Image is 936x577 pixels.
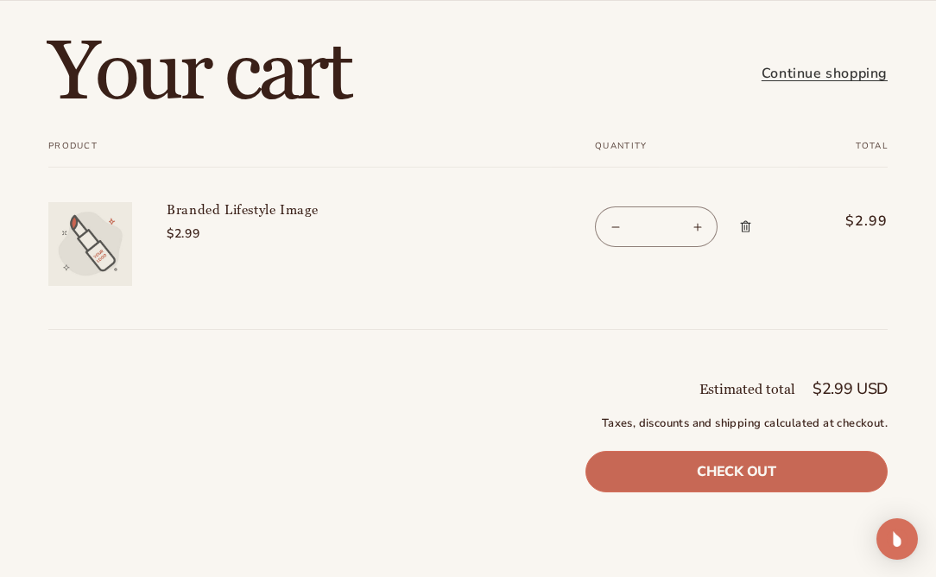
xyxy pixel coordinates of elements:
iframe: PayPal-paypal [585,526,888,564]
img: Branded lifestyle image. [48,202,132,286]
small: Taxes, discounts and shipping calculated at checkout. [585,415,888,433]
div: $2.99 [167,225,426,243]
input: Quantity for Branded Lifestyle Image [635,206,678,247]
a: Branded Lifestyle Image [167,202,426,219]
a: Continue shopping [762,61,888,86]
p: $2.99 USD [813,381,888,396]
th: Product [48,141,552,168]
span: $2.99 [832,211,888,231]
th: Total [798,141,888,168]
th: Quantity [552,141,798,168]
a: Remove Branded Lifestyle Image [730,202,761,250]
div: Open Intercom Messenger [876,518,918,560]
h1: Your cart [48,32,350,115]
h2: Estimated total [699,383,795,396]
a: Check out [585,451,888,492]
